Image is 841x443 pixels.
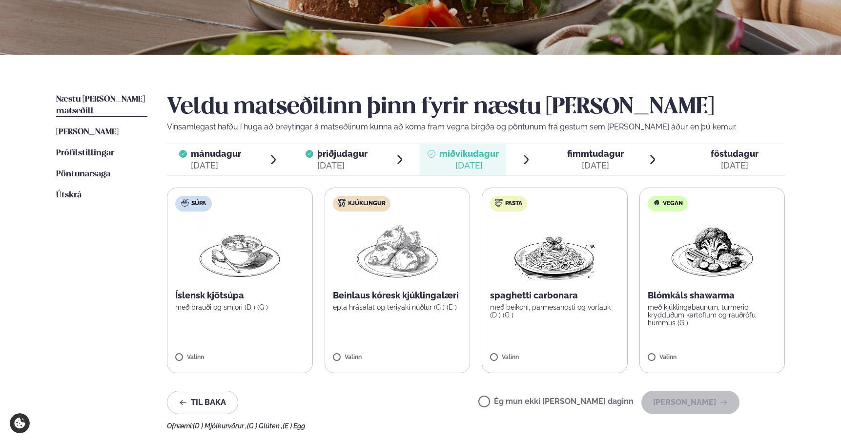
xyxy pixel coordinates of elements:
[167,422,785,430] div: Ofnæmi:
[56,148,114,159] a: Prófílstillingar
[648,303,777,327] p: með kjúklingabaunum, turmeric krydduðum kartöflum og rauðrófu hummus (G )
[711,148,759,159] span: föstudagur
[669,219,755,282] img: Vegan.png
[175,303,305,311] p: með brauði og smjöri (D ) (G )
[283,422,305,430] span: (E ) Egg
[167,121,785,133] p: Vinsamlegast hafðu í huga að breytingar á matseðlinum kunna að koma fram vegna birgða og pöntunum...
[641,391,739,414] button: [PERSON_NAME]
[191,200,206,208] span: Súpa
[505,200,522,208] span: Pasta
[567,160,624,171] div: [DATE]
[333,303,462,311] p: epla hrásalat og teriyaki núðlur (G ) (E )
[354,219,440,282] img: Chicken-thighs.png
[317,148,368,159] span: þriðjudagur
[348,200,386,208] span: Kjúklingur
[175,290,305,301] p: Íslensk kjötsúpa
[338,199,346,207] img: chicken.svg
[439,148,499,159] span: miðvikudagur
[181,199,189,207] img: soup.svg
[247,422,283,430] span: (G ) Glúten ,
[56,169,110,180] a: Pöntunarsaga
[333,290,462,301] p: Beinlaus kóresk kjúklingalæri
[56,191,82,199] span: Útskrá
[490,303,619,319] p: með beikoni, parmesanosti og vorlauk (D ) (G )
[10,413,30,433] a: Cookie settings
[191,148,241,159] span: mánudagur
[193,422,247,430] span: (D ) Mjólkurvörur ,
[317,160,368,171] div: [DATE]
[56,190,82,201] a: Útskrá
[56,128,119,136] span: [PERSON_NAME]
[56,95,145,115] span: Næstu [PERSON_NAME] matseðill
[167,391,238,414] button: Til baka
[56,170,110,178] span: Pöntunarsaga
[56,127,119,138] a: [PERSON_NAME]
[495,199,503,207] img: pasta.svg
[648,290,777,301] p: Blómkáls shawarma
[439,160,499,171] div: [DATE]
[567,148,624,159] span: fimmtudagur
[711,160,759,171] div: [DATE]
[490,290,619,301] p: spaghetti carbonara
[197,219,283,282] img: Soup.png
[191,160,241,171] div: [DATE]
[56,94,147,117] a: Næstu [PERSON_NAME] matseðill
[663,200,683,208] span: Vegan
[56,149,114,157] span: Prófílstillingar
[167,94,785,121] h2: Veldu matseðilinn þinn fyrir næstu [PERSON_NAME]
[653,199,660,207] img: Vegan.svg
[512,219,597,282] img: Spagetti.png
